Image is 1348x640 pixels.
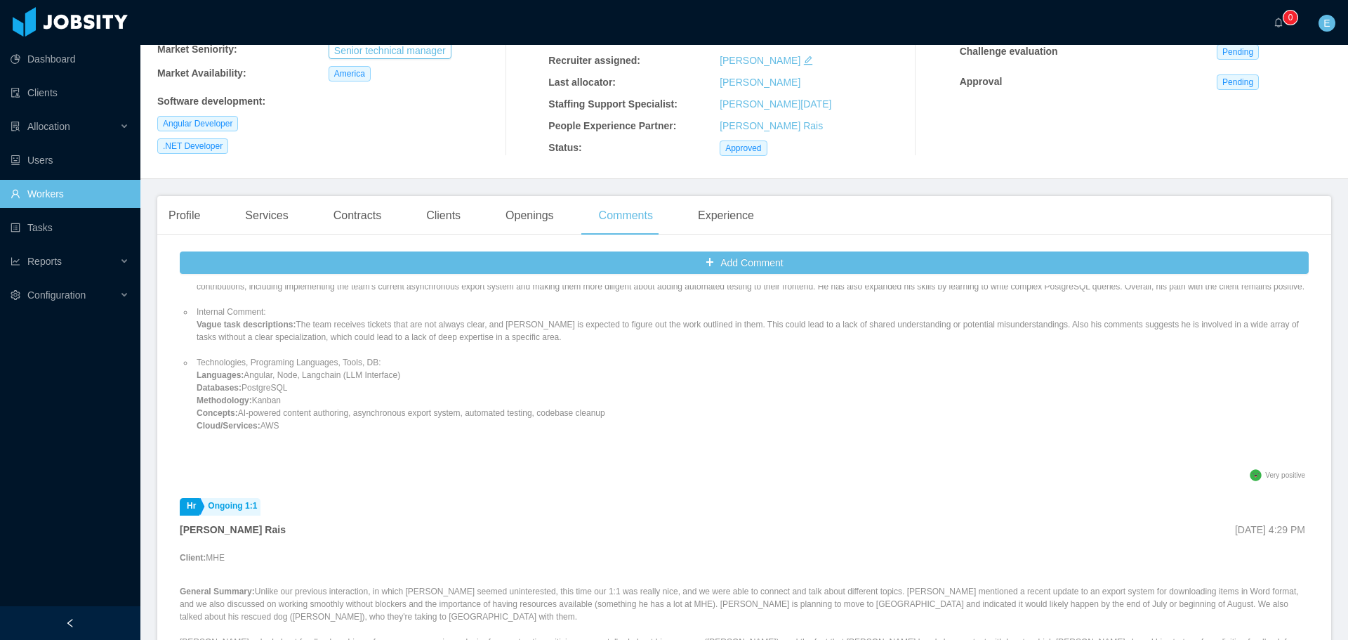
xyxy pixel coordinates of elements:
[11,122,20,131] i: icon: solution
[548,98,678,110] b: Staffing Support Specialist:
[157,44,237,55] b: Market Seniority:
[194,306,1309,344] li: Internal Comment: The team receives tickets that are not always clear, and [PERSON_NAME] is expec...
[1217,44,1259,60] span: Pending
[11,45,129,73] a: icon: pie-chartDashboard
[11,180,129,208] a: icon: userWorkers
[157,138,228,154] span: .NET Developer
[720,77,800,88] a: [PERSON_NAME]
[1274,18,1283,27] i: icon: bell
[1217,74,1259,90] span: Pending
[157,116,238,131] span: Angular Developer
[548,55,640,66] b: Recruiter assigned:
[234,196,299,235] div: Services
[11,146,129,174] a: icon: robotUsers
[548,120,676,131] b: People Experience Partner:
[197,421,260,431] strong: Cloud/Services:
[11,79,129,107] a: icon: auditClients
[11,256,20,266] i: icon: line-chart
[27,121,70,132] span: Allocation
[180,498,199,516] a: Hr
[27,256,62,267] span: Reports
[197,383,242,393] strong: Databases:
[180,587,255,596] strong: General Summary:
[157,196,211,235] div: Profile
[180,524,286,535] strong: [PERSON_NAME] Rais
[322,196,392,235] div: Contracts
[960,76,1003,87] strong: Approval
[194,356,1309,432] li: Technologies, Programing Languages, Tools, DB: Angular, Node, Langchain (LLM Interface) PostgreSQ...
[180,551,1309,564] p: MHE
[11,290,20,300] i: icon: setting
[197,320,296,329] strong: Vague task descriptions:
[197,396,252,405] strong: Methodology:
[180,252,1309,274] button: icon: plusAdd Comment
[803,55,813,65] i: icon: edit
[588,196,664,235] div: Comments
[201,498,260,516] a: Ongoing 1:1
[329,66,371,81] span: America
[720,98,831,110] a: [PERSON_NAME][DATE]
[494,196,565,235] div: Openings
[720,120,823,131] a: [PERSON_NAME] Rais
[1265,471,1305,479] span: Very positive
[720,141,767,156] span: Approved
[197,370,244,380] strong: Languages:
[11,214,129,242] a: icon: profileTasks
[1283,11,1297,25] sup: 0
[27,289,86,301] span: Configuration
[1323,15,1330,32] span: E
[720,55,800,66] a: [PERSON_NAME]
[687,196,765,235] div: Experience
[548,142,581,153] b: Status:
[415,196,472,235] div: Clients
[157,96,265,107] b: Software development :
[329,42,451,59] button: Senior technical manager
[960,46,1058,57] strong: Challenge evaluation
[548,77,616,88] b: Last allocator:
[157,67,246,79] b: Market Availability:
[197,408,238,418] strong: Concepts:
[180,553,206,563] strong: Client:
[1235,524,1305,535] span: [DATE] 4:29 PM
